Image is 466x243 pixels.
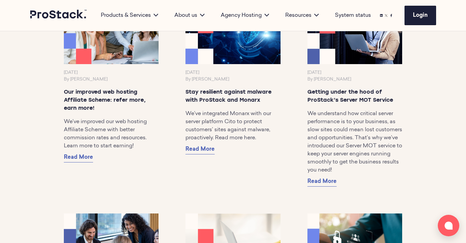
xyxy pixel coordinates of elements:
span: Login [413,13,428,18]
p: [DATE] [64,69,159,76]
p: We’ve integrated Monarx with our server platform Cito to protect customers’ sites against malware... [185,110,281,142]
span: Read More [307,179,337,184]
img: 234a9bc7-21e3-4584-8dd5-79b977bbbe91-768x468.png [185,2,281,64]
p: We understand how critical server performance is to your business, as slow sites could mean lost ... [307,110,403,174]
button: Open chat window [438,215,459,236]
p: We’ve improved our web hosting Affiliate Scheme with better commission rates and resources. Learn... [64,118,159,150]
p: Getting under the hood of ProStack’s Server MOT Service [307,88,403,104]
div: Resources [277,11,327,19]
span: Read More [64,155,93,160]
p: By [PERSON_NAME] [64,76,159,83]
div: Agency Hosting [213,11,277,19]
div: Products & Services [93,11,166,19]
p: [DATE] [307,69,403,76]
div: About us [166,11,213,19]
p: By [PERSON_NAME] [307,76,403,83]
span: Read More [185,147,215,152]
p: Stay resilient against malware with ProStack and Monarx [185,88,281,104]
a: Login [405,6,436,25]
a: Prostack logo [30,10,87,21]
img: Prostack-BlogImage-May25-ServerMOTService-1-768x468.jpg [307,2,403,64]
p: Our improved web hosting Affiliate Scheme: refer more, earn more! [64,88,159,112]
a: Read More [307,177,337,187]
a: Read More [64,153,93,162]
img: Prostack-BlogImage-Aug25-ASL-768x468.png [64,2,159,64]
p: By [PERSON_NAME] [185,76,281,83]
p: [DATE] [185,69,281,76]
a: Read More [185,145,215,154]
a: System status [335,11,371,19]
